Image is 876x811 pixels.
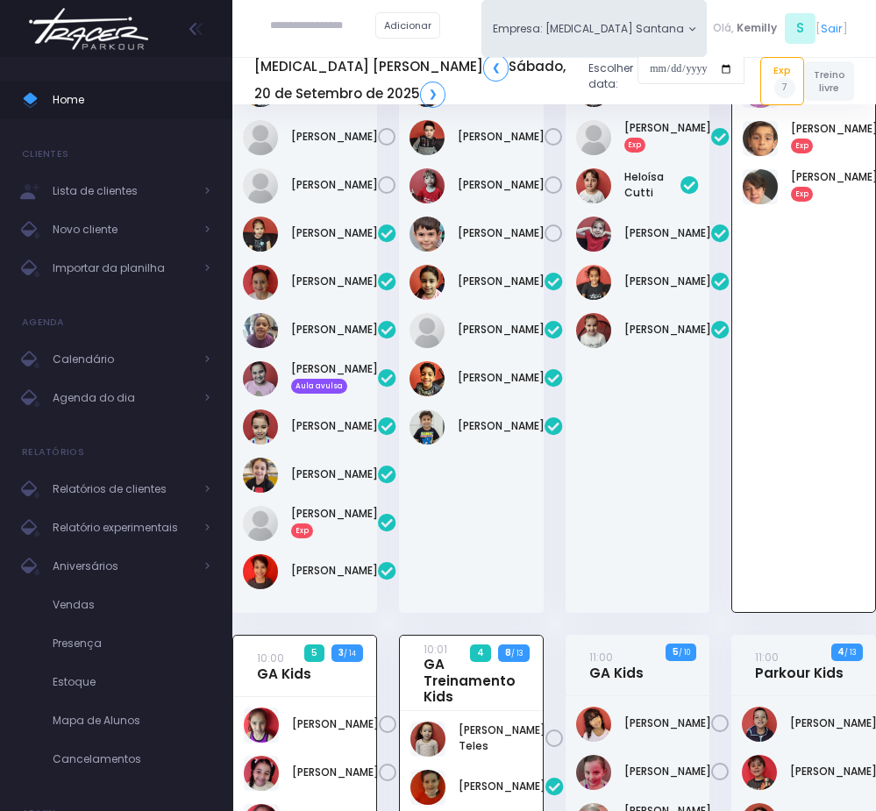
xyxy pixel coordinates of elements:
[291,523,313,537] span: Exp
[821,20,843,37] a: Sair
[291,506,378,537] a: [PERSON_NAME]Exp
[576,217,611,252] img: Laís Silva de Mendonça
[410,168,445,203] img: Miguel Antunes Castilho
[292,716,379,732] a: [PERSON_NAME]
[410,313,445,348] img: Lucas Marques
[713,20,734,36] span: Olá,
[410,361,445,396] img: Léo Sass Lopes
[53,218,193,241] span: Novo cliente
[576,168,611,203] img: Heloísa Cutti Iagalo
[743,121,778,156] img: Paulo César Alves Apalosqui
[458,274,545,289] a: [PERSON_NAME]
[53,709,210,732] span: Mapa de Alunos
[291,225,378,241] a: [PERSON_NAME]
[243,265,278,300] img: Ana Clara Rufino
[505,646,511,659] strong: 8
[291,177,378,193] a: [PERSON_NAME]
[420,82,445,108] a: ❯
[244,708,279,743] img: BEATRIZ PIVATO
[410,120,445,155] img: Benicio Domingos Barbosa
[257,651,284,665] small: 10:00
[743,169,778,204] img: Benicio Franxo
[459,779,545,794] a: [PERSON_NAME]
[254,54,575,107] h5: [MEDICAL_DATA] [PERSON_NAME] Sábado, 20 de Setembro de 2025
[837,645,844,658] strong: 4
[291,129,378,145] a: [PERSON_NAME]
[742,755,777,790] img: Davi Ettore Giuliano
[459,722,545,754] a: [PERSON_NAME] Teles
[804,61,854,101] a: Treino livre
[243,409,278,445] img: LAURA ORTIZ CAMPOS VIEIRA
[22,137,68,172] h4: Clientes
[22,305,65,340] h4: Agenda
[791,187,813,201] span: Exp
[243,361,278,396] img: Isabella Silva Manari
[576,313,611,348] img: Marcela Herdt Garisto
[291,379,347,393] span: Aula avulsa
[53,387,193,409] span: Agenda do dia
[458,129,545,145] a: [PERSON_NAME]
[243,120,278,155] img: Laís Bacini Amorim
[257,650,311,682] a: 10:00GA Kids
[410,722,445,757] img: Maya Froeder Teles
[53,348,193,371] span: Calendário
[742,707,777,742] img: Artur Siqueira
[576,120,611,155] img: Eva Bonadio
[576,755,611,790] img: Isabela Maximiano Valga Neves
[844,647,856,658] small: / 13
[483,54,509,81] a: ❮
[375,12,440,39] a: Adicionar
[410,770,445,805] img: Giovana Simões
[624,138,646,152] span: Exp
[243,554,278,589] img: Maria Luísa Pazeti
[291,361,378,393] a: [PERSON_NAME] Aula avulsa
[624,169,681,201] a: Heloísa Cutti
[53,257,193,280] span: Importar da planilha
[624,322,711,338] a: [PERSON_NAME]
[53,632,210,655] span: Presença
[291,466,378,482] a: [PERSON_NAME]
[737,20,777,36] span: Kemilly
[624,120,711,152] a: [PERSON_NAME]Exp
[791,139,813,153] span: Exp
[589,649,644,681] a: 11:00GA Kids
[410,409,445,445] img: Pedro Pereira Tercarioli
[244,756,279,791] img: Isadora Soares de Sousa Santos
[410,217,445,252] img: Thomás Capovilla Rodrigues
[243,458,278,493] img: Lívia Fontoura Machado Liberal
[458,418,545,434] a: [PERSON_NAME]
[673,645,679,658] strong: 5
[53,478,193,501] span: Relatórios de clientes
[53,516,193,539] span: Relatório experimentais
[53,594,210,616] span: Vendas
[424,641,516,705] a: 10:01GA Treinamento Kids
[243,506,278,541] img: Manuela Lopes Canova
[774,77,795,98] span: 7
[755,649,844,681] a: 11:00Parkour Kids
[53,89,210,111] span: Home
[53,748,210,771] span: Cancelamentos
[458,225,545,241] a: [PERSON_NAME]
[304,644,324,662] span: 5
[243,168,278,203] img: Manuela Quintilio Gonçalves Silva
[291,563,378,579] a: [PERSON_NAME]
[53,671,210,694] span: Estoque
[458,322,545,338] a: [PERSON_NAME]
[576,265,611,300] img: Manuela Teixeira Isique
[243,313,278,348] img: Ana Clara Vicalvi DOliveira Lima
[424,642,447,657] small: 10:01
[624,715,711,731] a: [PERSON_NAME]
[785,13,815,44] span: S
[458,177,545,193] a: [PERSON_NAME]
[254,49,744,112] div: Escolher data:
[243,217,278,252] img: Alice Silva de Mendonça
[291,274,378,289] a: [PERSON_NAME]
[53,555,193,578] span: Aniversários
[338,646,344,659] strong: 3
[470,644,490,662] span: 4
[291,418,378,434] a: [PERSON_NAME]
[458,370,545,386] a: [PERSON_NAME]
[624,274,711,289] a: [PERSON_NAME]
[589,650,613,665] small: 11:00
[760,57,804,104] a: Exp7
